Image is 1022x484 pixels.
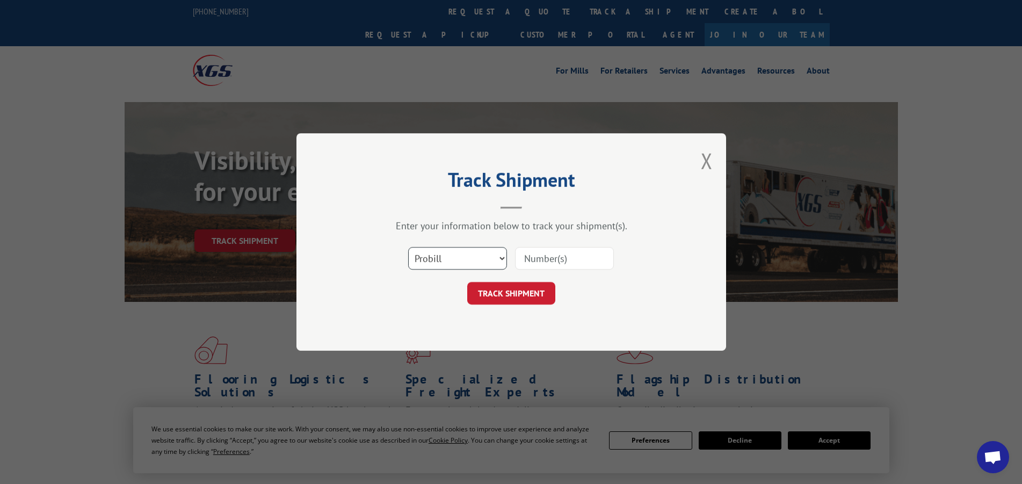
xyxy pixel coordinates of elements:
[977,441,1009,473] div: Open chat
[515,247,614,270] input: Number(s)
[350,220,672,232] div: Enter your information below to track your shipment(s).
[350,172,672,193] h2: Track Shipment
[701,147,713,175] button: Close modal
[467,282,555,305] button: TRACK SHIPMENT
